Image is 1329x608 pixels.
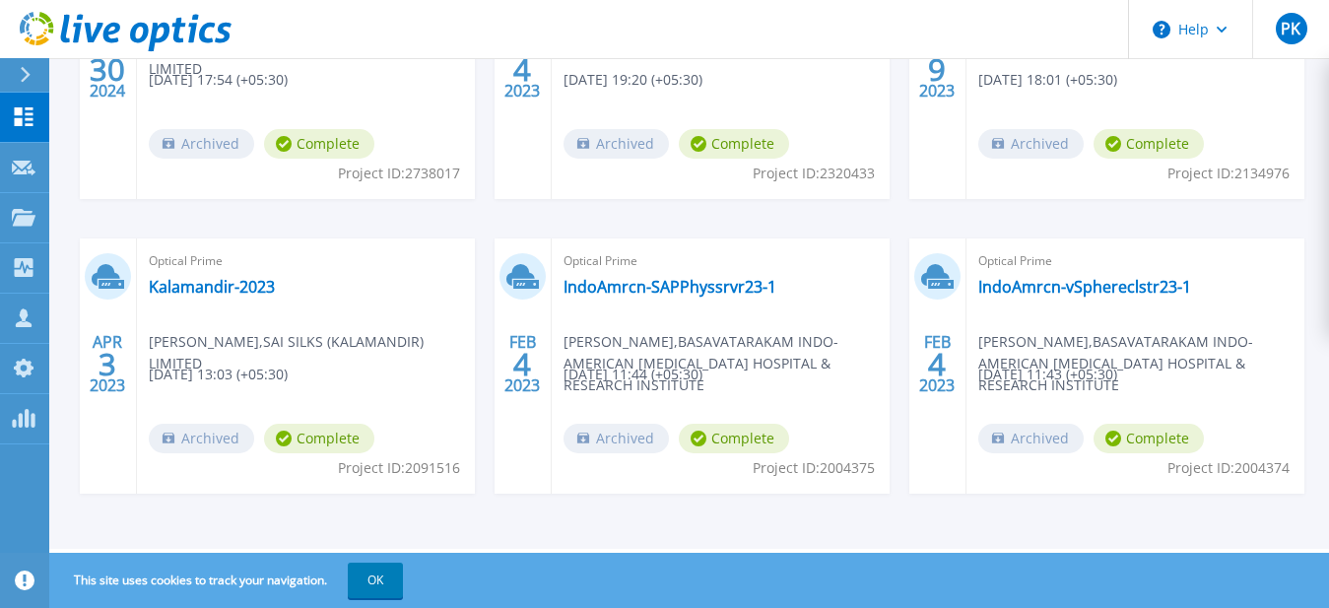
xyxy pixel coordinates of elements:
[978,364,1117,385] span: [DATE] 11:43 (+05:30)
[503,34,541,105] div: DEC 2023
[978,277,1191,297] a: IndoAmrcn-vSphereclstr23-1
[753,163,875,184] span: Project ID: 2320433
[1167,457,1290,479] span: Project ID: 2004374
[978,424,1084,453] span: Archived
[978,331,1304,396] span: [PERSON_NAME] , BASAVATARAKAM INDO-AMERICAN [MEDICAL_DATA] HOSPITAL & RESEARCH INSTITUTE
[564,331,890,396] span: [PERSON_NAME] , BASAVATARAKAM INDO-AMERICAN [MEDICAL_DATA] HOSPITAL & RESEARCH INSTITUTE
[564,277,776,297] a: IndoAmrcn-SAPPhyssrvr23-1
[978,129,1084,159] span: Archived
[264,129,374,159] span: Complete
[89,34,126,105] div: NOV 2024
[564,69,702,91] span: [DATE] 19:20 (+05:30)
[149,129,254,159] span: Archived
[149,277,275,297] a: Kalamandir-2023
[264,424,374,453] span: Complete
[513,61,531,78] span: 4
[1094,424,1204,453] span: Complete
[513,356,531,372] span: 4
[1167,163,1290,184] span: Project ID: 2134976
[99,356,116,372] span: 3
[338,163,460,184] span: Project ID: 2738017
[978,69,1117,91] span: [DATE] 18:01 (+05:30)
[54,563,403,598] span: This site uses cookies to track your navigation.
[918,328,956,400] div: FEB 2023
[564,424,669,453] span: Archived
[149,364,288,385] span: [DATE] 13:03 (+05:30)
[928,356,946,372] span: 4
[564,364,702,385] span: [DATE] 11:44 (+05:30)
[918,34,956,105] div: MAY 2023
[564,250,878,272] span: Optical Prime
[1094,129,1204,159] span: Complete
[149,69,288,91] span: [DATE] 17:54 (+05:30)
[928,61,946,78] span: 9
[1281,21,1300,36] span: PK
[753,457,875,479] span: Project ID: 2004375
[564,129,669,159] span: Archived
[978,250,1293,272] span: Optical Prime
[503,328,541,400] div: FEB 2023
[89,328,126,400] div: APR 2023
[149,424,254,453] span: Archived
[149,250,463,272] span: Optical Prime
[679,129,789,159] span: Complete
[149,331,475,374] span: [PERSON_NAME] , SAI SILKS (KALAMANDIR) LIMITED
[338,457,460,479] span: Project ID: 2091516
[90,61,125,78] span: 30
[348,563,403,598] button: OK
[679,424,789,453] span: Complete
